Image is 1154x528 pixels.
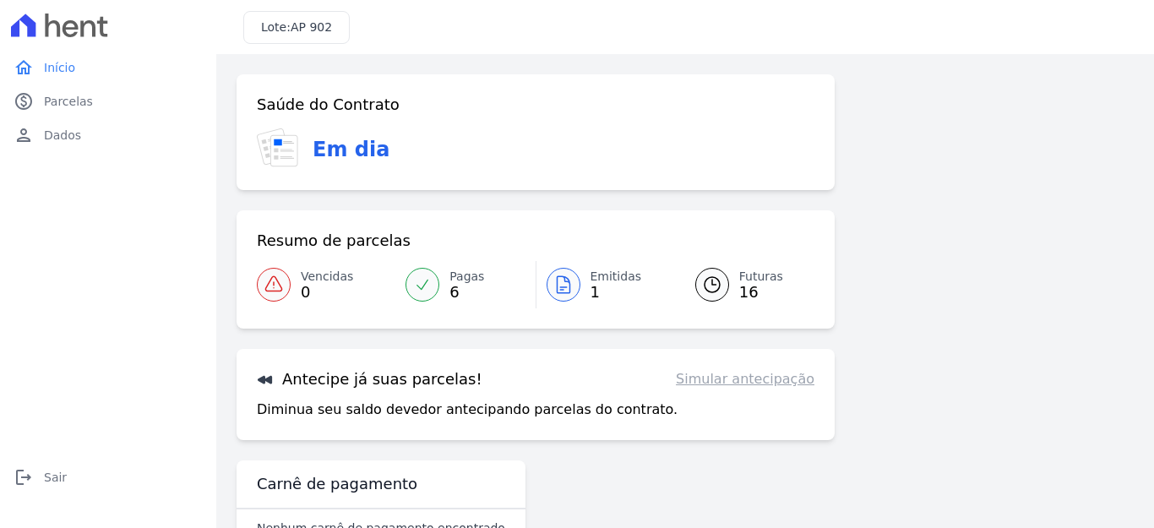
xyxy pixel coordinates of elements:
span: Pagas [449,268,484,286]
i: person [14,125,34,145]
i: paid [14,91,34,112]
a: Vencidas 0 [257,261,395,308]
a: Simular antecipação [676,369,814,389]
span: Dados [44,127,81,144]
a: Futuras 16 [675,261,814,308]
h3: Saúde do Contrato [257,95,400,115]
a: logoutSair [7,460,210,494]
i: home [14,57,34,78]
h3: Resumo de parcelas [257,231,411,251]
span: 16 [739,286,783,299]
span: 0 [301,286,353,299]
h3: Lote: [261,19,332,36]
span: 1 [591,286,642,299]
p: Diminua seu saldo devedor antecipando parcelas do contrato. [257,400,678,420]
span: 6 [449,286,484,299]
span: Futuras [739,268,783,286]
a: personDados [7,118,210,152]
span: Vencidas [301,268,353,286]
a: Pagas 6 [395,261,535,308]
h3: Antecipe já suas parcelas! [257,369,482,389]
a: homeInício [7,51,210,84]
i: logout [14,467,34,487]
span: AP 902 [291,20,332,34]
h3: Carnê de pagamento [257,474,417,494]
span: Sair [44,469,67,486]
span: Início [44,59,75,76]
span: Parcelas [44,93,93,110]
a: Emitidas 1 [536,261,675,308]
span: Emitidas [591,268,642,286]
h3: Em dia [313,134,389,165]
a: paidParcelas [7,84,210,118]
